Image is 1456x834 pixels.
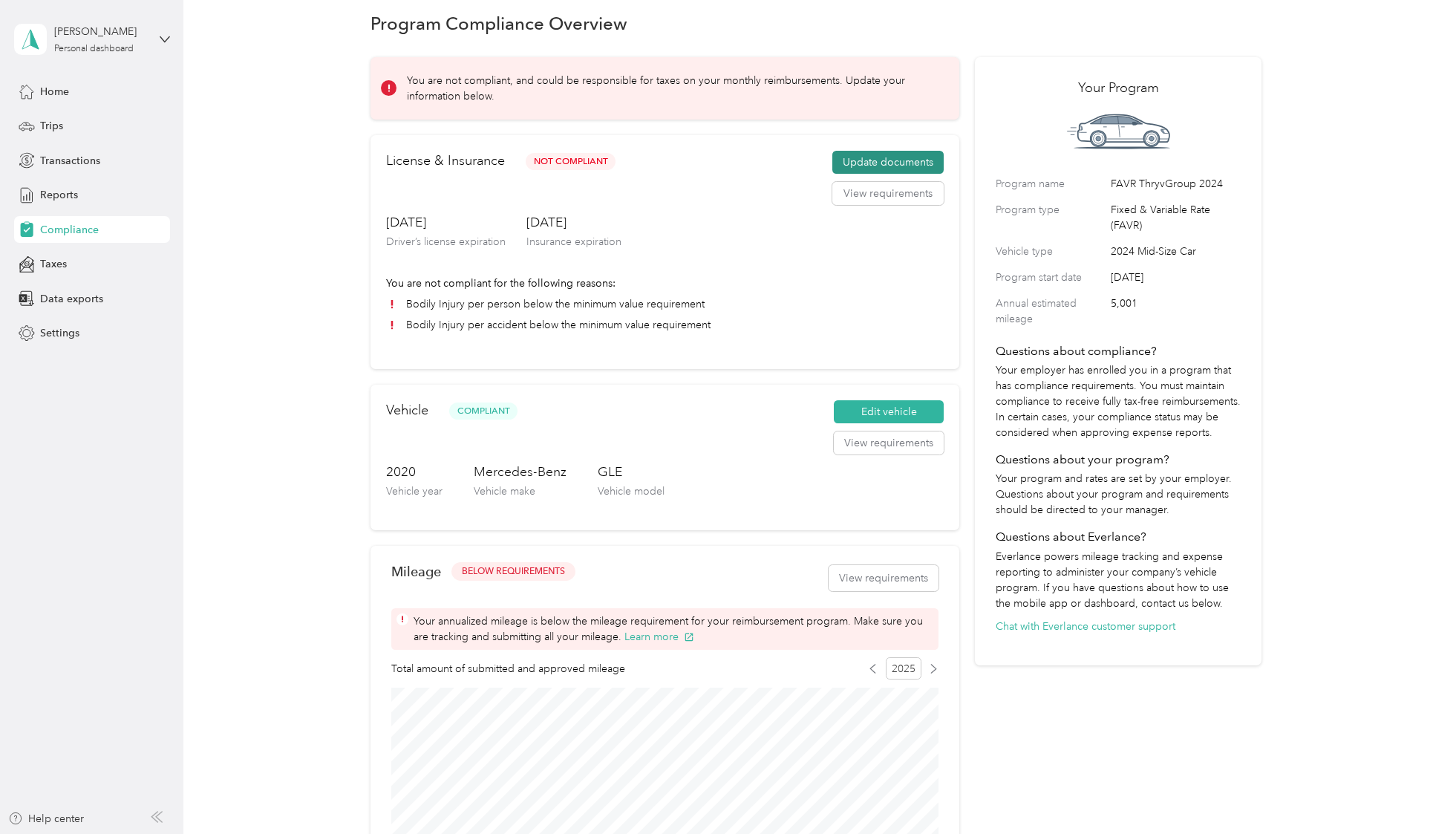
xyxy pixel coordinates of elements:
p: Insurance expiration [526,234,621,250]
button: View requirements [829,565,938,591]
button: Update documents [832,151,944,175]
button: Learn more [624,629,694,645]
span: Data exports [40,291,103,307]
h1: Program Compliance Overview [370,16,627,31]
span: 2025 [886,657,921,680]
span: Home [40,84,69,100]
p: Your employer has enrolled you in a program that has compliance requirements. You must maintain c... [996,362,1241,440]
h2: Mileage [391,564,441,579]
label: Program type [996,202,1106,233]
h3: [DATE] [526,213,621,232]
span: [DATE] [1111,270,1241,285]
h3: GLE [598,463,665,481]
label: Vehicle type [996,244,1106,259]
h2: Your Program [996,78,1241,98]
p: Vehicle model [598,483,665,499]
span: Taxes [40,256,67,272]
span: Reports [40,187,78,203]
h4: Questions about Everlance? [996,528,1241,546]
p: You are not compliant for the following reasons: [386,276,944,291]
span: Fixed & Variable Rate (FAVR) [1111,202,1241,233]
h4: Questions about compliance? [996,342,1241,360]
span: FAVR ThryvGroup 2024 [1111,176,1241,192]
h2: License & Insurance [386,151,505,171]
span: Trips [40,118,63,134]
p: Driver’s license expiration [386,234,506,250]
button: BELOW REQUIREMENTS [451,562,575,581]
label: Annual estimated mileage [996,296,1106,327]
span: 5,001 [1111,296,1241,327]
button: View requirements [834,431,944,455]
button: Edit vehicle [834,400,944,424]
span: BELOW REQUIREMENTS [462,565,565,579]
div: [PERSON_NAME] [54,24,147,39]
span: Transactions [40,153,100,169]
h3: 2020 [386,463,443,481]
span: Your annualized mileage is below the mileage requirement for your reimbursement program. Make sur... [414,613,933,645]
label: Program start date [996,270,1106,285]
iframe: Everlance-gr Chat Button Frame [1373,751,1456,834]
li: Bodily Injury per person below the minimum value requirement [386,296,944,312]
span: Not Compliant [526,153,616,170]
span: Compliant [449,403,518,420]
p: Your program and rates are set by your employer. Questions about your program and requirements sh... [996,471,1241,518]
p: Vehicle year [386,483,443,499]
span: Total amount of submitted and approved mileage [391,661,625,677]
p: Everlance powers mileage tracking and expense reporting to administer your company’s vehicle prog... [996,549,1241,611]
label: Program name [996,176,1106,192]
p: Vehicle make [474,483,567,499]
span: 2024 Mid-Size Car [1111,244,1241,259]
button: View requirements [832,182,944,206]
h3: Mercedes-Benz [474,463,567,481]
div: Personal dashboard [54,45,134,53]
span: Compliance [40,222,99,238]
h2: Vehicle [386,400,428,420]
p: You are not compliant, and could be responsible for taxes on your monthly reimbursements. Update ... [407,73,938,104]
button: Help center [8,811,84,827]
h4: Questions about your program? [996,451,1241,469]
span: Settings [40,325,79,341]
li: Bodily Injury per accident below the minimum value requirement [386,317,944,333]
h3: [DATE] [386,213,506,232]
button: Chat with Everlance customer support [996,619,1175,634]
